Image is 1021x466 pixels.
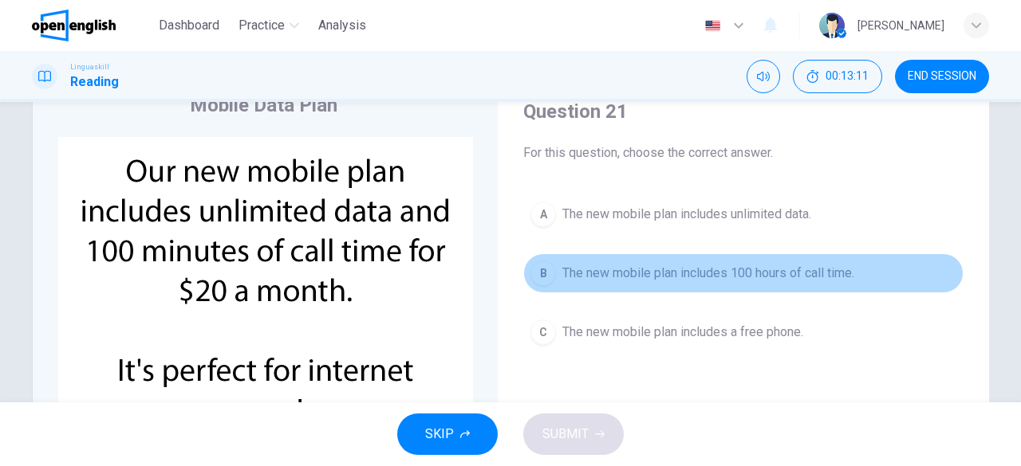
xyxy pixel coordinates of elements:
[895,60,989,93] button: END SESSION
[58,137,473,443] img: undefined
[908,70,976,83] span: END SESSION
[703,20,723,32] img: en
[190,92,337,118] h4: Mobile Data Plan
[530,202,556,227] div: A
[70,72,119,92] h1: Reading
[32,10,116,41] img: OpenEnglish logo
[562,264,854,283] span: The new mobile plan includes 100 hours of call time.
[318,16,366,35] span: Analysis
[70,61,109,72] span: Linguaskill
[312,11,373,40] button: Analysis
[530,260,556,286] div: B
[747,60,780,93] div: Mute
[530,319,556,345] div: C
[562,323,803,342] span: The new mobile plan includes a free phone.
[523,194,964,234] button: AThe new mobile plan includes unlimited data.
[523,143,964,163] span: For this question, choose the correct answer.
[523,253,964,293] button: BThe new mobile plan includes 100 hours of call time.
[238,16,285,35] span: Practice
[152,11,226,40] button: Dashboard
[425,423,454,445] span: SKIP
[793,60,882,93] div: Hide
[857,16,944,35] div: [PERSON_NAME]
[523,99,964,124] h4: Question 21
[32,10,152,41] a: OpenEnglish logo
[793,60,882,93] button: 00:13:11
[819,13,845,38] img: Profile picture
[397,413,498,455] button: SKIP
[232,11,306,40] button: Practice
[523,312,964,352] button: CThe new mobile plan includes a free phone.
[826,70,869,83] span: 00:13:11
[562,205,811,224] span: The new mobile plan includes unlimited data.
[159,16,219,35] span: Dashboard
